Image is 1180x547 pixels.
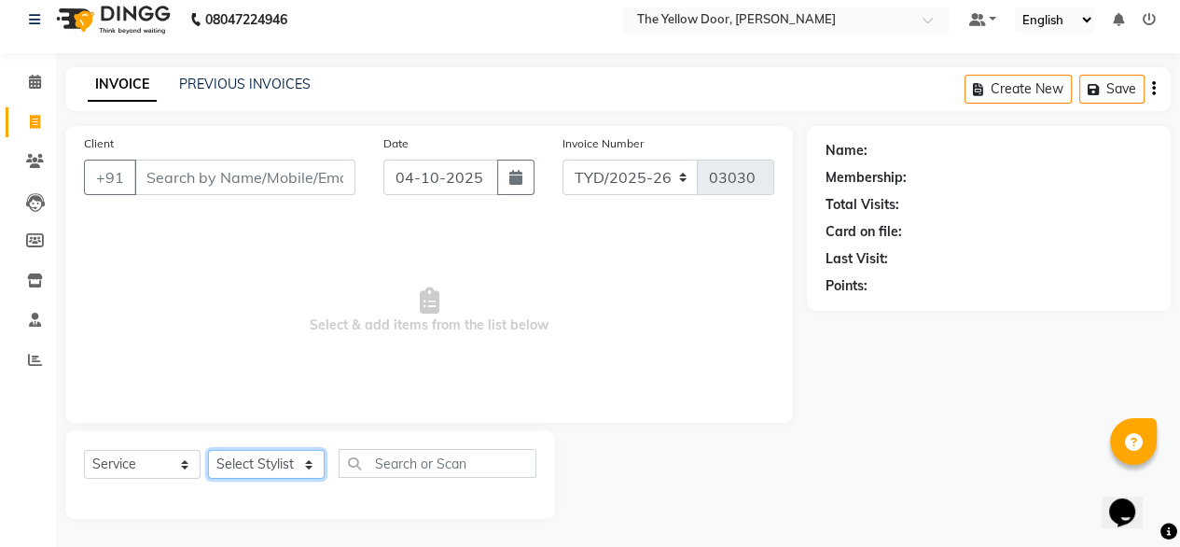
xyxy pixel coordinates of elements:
input: Search or Scan [339,449,536,478]
button: Save [1079,75,1145,104]
div: Card on file: [826,222,902,242]
div: Membership: [826,168,907,188]
iframe: chat widget [1102,472,1161,528]
button: Create New [965,75,1072,104]
button: +91 [84,160,136,195]
div: Last Visit: [826,249,888,269]
div: Name: [826,141,868,161]
a: INVOICE [88,68,157,102]
span: Select & add items from the list below [84,217,774,404]
a: PREVIOUS INVOICES [179,76,311,92]
div: Total Visits: [826,195,899,215]
div: Points: [826,276,868,296]
label: Date [383,135,409,152]
label: Client [84,135,114,152]
label: Invoice Number [562,135,644,152]
input: Search by Name/Mobile/Email/Code [134,160,355,195]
